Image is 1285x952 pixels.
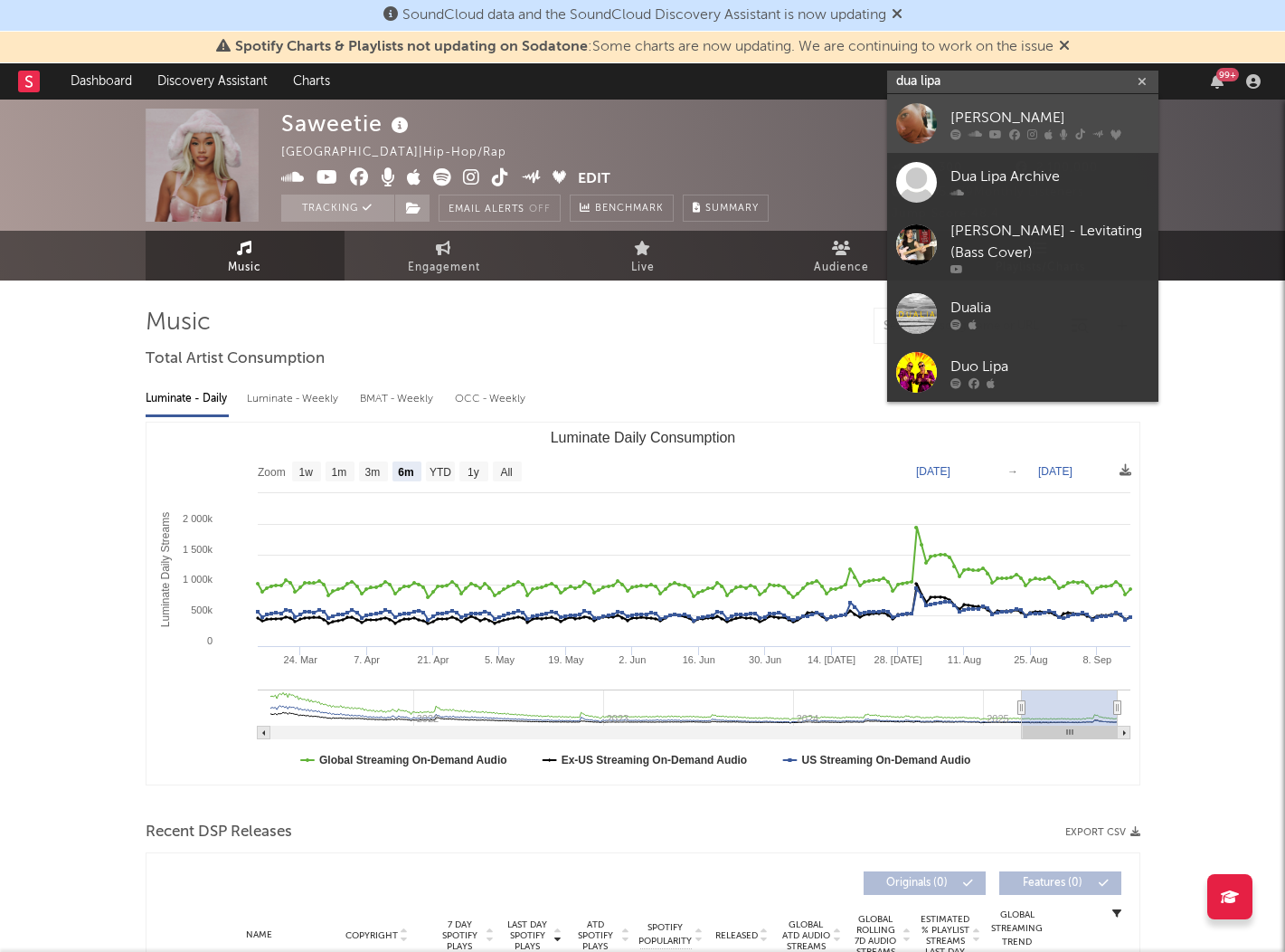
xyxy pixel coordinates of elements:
div: Luminate - Weekly [247,384,342,414]
text: 7. Apr [354,654,380,665]
text: 6m [398,466,413,479]
span: Summary [705,204,759,214]
a: Duo Lipa [887,343,1158,402]
span: Music [228,257,261,279]
a: Dua Lipa Archive [887,153,1158,212]
span: Dismiss [892,8,902,23]
div: Name [201,928,319,942]
button: Originals(0) [864,871,986,895]
svg: Luminate Daily Consumption [146,423,1139,785]
div: Saweetie [281,109,413,138]
text: YTD [429,466,450,479]
text: 25. Aug [1014,654,1047,665]
text: 1 000k [182,574,213,585]
text: 1w [298,466,313,479]
text: 14. [DATE] [808,654,855,665]
div: Duo Lipa [950,356,1149,377]
span: Last Day Spotify Plays [504,919,552,952]
span: Global ATD Audio Streams [781,919,831,952]
text: [DATE] [1038,465,1072,478]
a: [PERSON_NAME] - Levitating (Bass Cover) [887,212,1158,284]
div: Dua Lipa Archive [950,166,1149,187]
span: Recent DSP Releases [146,822,292,843]
text: 1 500k [182,544,213,555]
span: Released [715,930,758,941]
span: Features ( 0 ) [1011,878,1094,889]
text: Luminate Daily Consumption [550,430,735,445]
text: All [500,466,512,479]
span: Spotify Charts & Playlists not updating on Sodatone [235,40,588,54]
text: 2 000k [182,513,213,524]
span: 7 Day Spotify Plays [436,919,484,952]
span: Copyright [345,930,398,941]
div: [PERSON_NAME] [950,107,1149,129]
a: Benchmark [570,195,674,222]
text: 1m [331,466,346,479]
a: Dualia [887,284,1158,343]
span: : Some charts are now updating. We are continuing to work on the issue [235,40,1054,54]
em: Off [529,205,551,214]
input: Search for artists [887,71,1158,93]
text: US Streaming On-Demand Audio [801,754,970,766]
text: Zoom [258,466,286,479]
text: 30. Jun [749,654,781,665]
span: Dismiss [1059,40,1070,54]
text: Global Streaming On-Demand Audio [319,754,507,766]
span: Originals ( 0 ) [875,878,959,889]
text: 1y [468,466,479,479]
text: Luminate Daily Streams [159,512,172,627]
a: Engagement [345,231,543,281]
button: Summary [683,195,769,222]
span: Benchmark [595,198,664,220]
div: [GEOGRAPHIC_DATA] | Hip-Hop/Rap [281,142,527,164]
text: 11. Aug [947,654,980,665]
a: Dashboard [58,63,145,100]
button: Export CSV [1065,827,1140,838]
span: SoundCloud data and the SoundCloud Discovery Assistant is now updating [402,8,886,23]
text: 16. Jun [682,654,714,665]
a: Discovery Assistant [145,63,280,100]
div: Luminate - Daily [146,384,229,414]
text: 19. May [548,654,584,665]
a: Audience [742,231,941,281]
a: Live [543,231,742,281]
div: BMAT - Weekly [360,384,437,414]
text: 8. Sep [1082,654,1111,665]
span: Total Artist Consumption [146,348,325,370]
a: [PERSON_NAME] [887,94,1158,153]
text: 28. [DATE] [874,654,921,665]
button: 99+ [1211,74,1224,89]
a: Charts [280,63,343,100]
span: Engagement [408,257,480,279]
div: Dualia [950,297,1149,319]
text: Ex-US Streaming On-Demand Audio [561,754,747,766]
text: 3m [364,466,380,479]
text: 2. Jun [619,654,646,665]
button: Features(0) [999,871,1121,895]
text: 21. Apr [417,654,449,665]
input: Search by song name or URL [874,319,1065,334]
a: Music [146,231,345,281]
text: → [1007,465,1018,478]
button: Edit [578,168,610,191]
button: Email AlertsOff [439,195,561,222]
text: 5. May [484,654,515,665]
span: Live [631,257,655,279]
text: 0 [206,635,212,646]
text: [DATE] [916,465,950,478]
div: [PERSON_NAME] - Levitating (Bass Cover) [950,221,1149,264]
span: Spotify Popularity [638,921,692,948]
div: 99 + [1216,68,1239,81]
span: ATD Spotify Plays [572,919,619,952]
span: Audience [814,257,869,279]
text: 24. Mar [283,654,317,665]
button: Tracking [281,195,394,222]
div: OCC - Weekly [455,384,527,414]
text: 500k [191,605,213,615]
